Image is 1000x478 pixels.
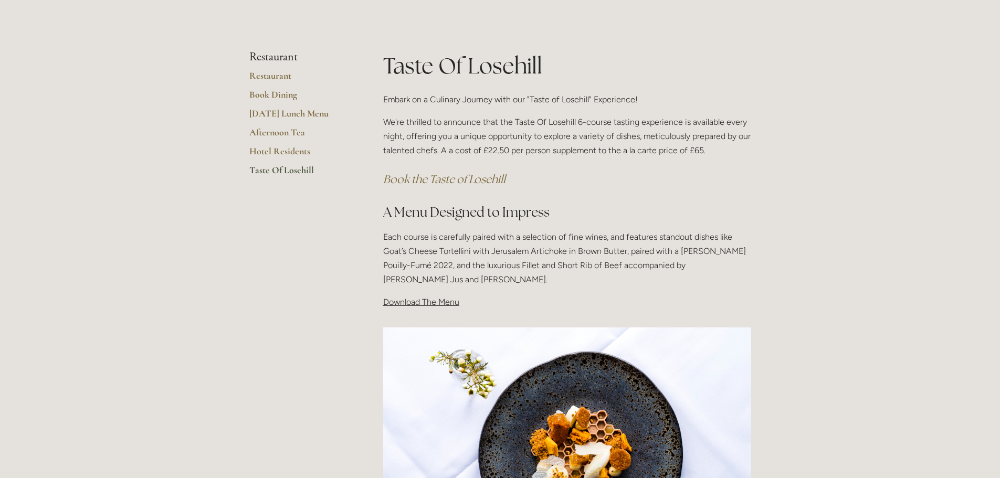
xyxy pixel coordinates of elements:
p: Embark on a Culinary Journey with our "Taste of Losehill" Experience! [383,92,751,107]
a: Book the Taste of Losehill [383,172,506,186]
a: Restaurant [249,70,350,89]
p: We're thrilled to announce that the Taste Of Losehill 6-course tasting experience is available ev... [383,115,751,158]
p: Each course is carefully paired with a selection of fine wines, and features standout dishes like... [383,230,751,287]
h1: Taste Of Losehill [383,50,751,81]
a: [DATE] Lunch Menu [249,108,350,126]
a: Taste Of Losehill [249,164,350,183]
a: Afternoon Tea [249,126,350,145]
a: Book Dining [249,89,350,108]
li: Restaurant [249,50,350,64]
h2: A Menu Designed to Impress [383,203,751,221]
a: Hotel Residents [249,145,350,164]
span: Download The Menu [383,297,459,307]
